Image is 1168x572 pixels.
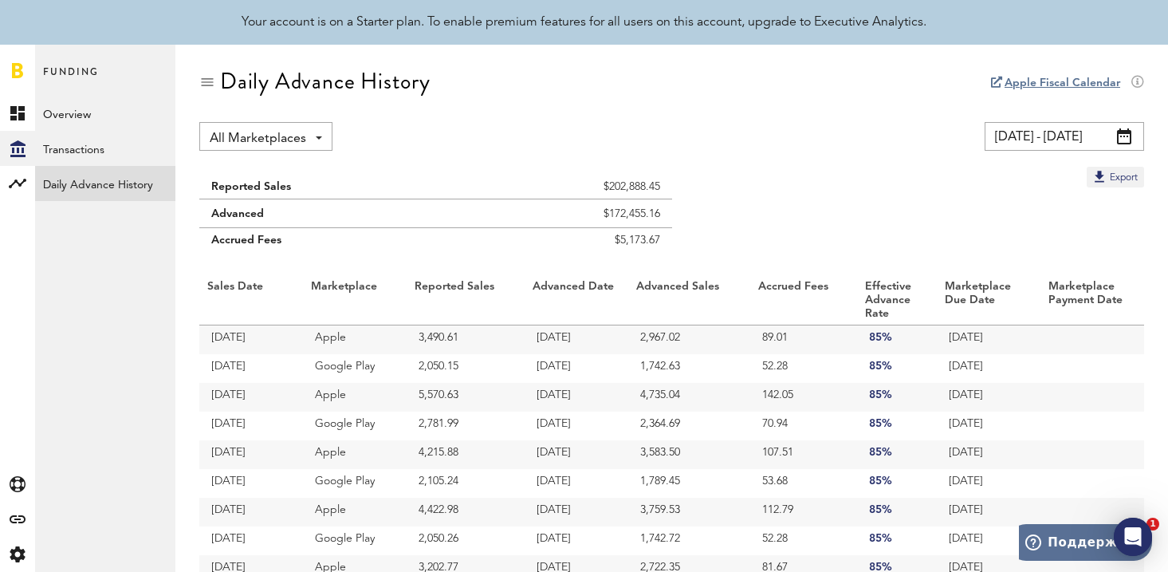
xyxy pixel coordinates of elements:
[1005,77,1120,89] a: Apple Fiscal Calendar
[628,527,750,555] td: 1,742.72
[750,325,857,354] td: 89.01
[199,228,465,261] td: Accrued Fees
[303,440,407,469] td: Apple
[35,131,175,166] a: Transactions
[857,527,937,555] td: 85%
[303,527,407,555] td: Google Play
[857,325,937,354] td: 85%
[220,69,431,94] div: Daily Advance History
[525,354,628,383] td: [DATE]
[628,498,750,527] td: 3,759.53
[199,412,303,440] td: [DATE]
[199,469,303,498] td: [DATE]
[407,383,525,412] td: 5,570.63
[937,412,1040,440] td: [DATE]
[937,354,1040,383] td: [DATE]
[43,62,99,96] span: Funding
[199,383,303,412] td: [DATE]
[465,228,671,261] td: $5,173.67
[857,469,937,498] td: 85%
[1087,167,1144,187] button: Export
[525,412,628,440] td: [DATE]
[199,276,303,325] th: Sales Date
[525,325,628,354] td: [DATE]
[35,96,175,131] a: Overview
[628,383,750,412] td: 4,735.04
[525,527,628,555] td: [DATE]
[750,440,857,469] td: 107.51
[199,440,303,469] td: [DATE]
[857,383,937,412] td: 85%
[750,276,857,325] th: Accrued Fees
[465,199,671,228] td: $172,455.16
[937,440,1040,469] td: [DATE]
[857,276,937,325] th: Effective Advance Rate
[937,469,1040,498] td: [DATE]
[750,498,857,527] td: 112.79
[857,354,937,383] td: 85%
[750,412,857,440] td: 70.94
[937,276,1040,325] th: Marketplace Due Date
[303,498,407,527] td: Apple
[937,325,1040,354] td: [DATE]
[750,527,857,555] td: 52.28
[750,354,857,383] td: 52.28
[628,412,750,440] td: 2,364.69
[303,412,407,440] td: Google Play
[937,383,1040,412] td: [DATE]
[628,469,750,498] td: 1,789.45
[407,276,525,325] th: Reported Sales
[407,354,525,383] td: 2,050.15
[35,166,175,201] a: Daily Advance History
[857,498,937,527] td: 85%
[199,354,303,383] td: [DATE]
[857,440,937,469] td: 85%
[628,325,750,354] td: 2,967.02
[407,325,525,354] td: 3,490.61
[407,527,525,555] td: 2,050.26
[407,498,525,527] td: 4,422.98
[1114,518,1152,556] div: Open Intercom Messenger
[407,412,525,440] td: 2,781.99
[628,276,750,325] th: Advanced Sales
[303,325,407,354] td: Apple
[242,13,926,32] div: Your account is on a Starter plan. To enable premium features for all users on this account, upgr...
[1040,276,1144,325] th: Marketplace Payment Date
[199,199,465,228] td: Advanced
[937,498,1040,527] td: [DATE]
[857,412,937,440] td: 85%
[937,527,1040,555] td: [DATE]
[750,469,857,498] td: 53.68
[303,383,407,412] td: Apple
[303,469,407,498] td: Google Play
[1091,168,1107,184] img: Export
[210,125,306,152] span: All Marketplaces
[199,498,303,527] td: [DATE]
[303,276,407,325] th: Marketplace
[525,469,628,498] td: [DATE]
[750,383,857,412] td: 142.05
[525,498,628,527] td: [DATE]
[199,325,303,354] td: [DATE]
[407,440,525,469] td: 4,215.88
[628,354,750,383] td: 1,742.63
[407,469,525,498] td: 2,105.24
[1146,518,1159,531] span: 1
[29,11,116,26] span: Поддержка
[199,167,465,199] td: Reported Sales
[465,167,671,199] td: $202,888.45
[628,440,750,469] td: 3,583.50
[525,276,628,325] th: Advanced Date
[525,383,628,412] td: [DATE]
[525,440,628,469] td: [DATE]
[303,354,407,383] td: Google Play
[199,527,303,555] td: [DATE]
